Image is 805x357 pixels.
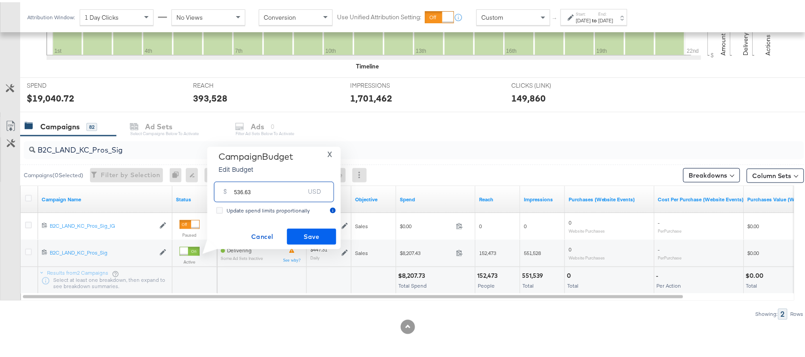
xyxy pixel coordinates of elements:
span: No Views [176,11,203,19]
span: 0 [569,244,571,251]
a: Your campaign's objective. [355,194,393,201]
span: Delivering [227,245,252,251]
span: 1 Day Clicks [85,11,119,19]
sub: Website Purchases [569,226,605,231]
label: Paused [180,230,200,236]
div: B2C_LAND_KC_Pros_Sig [50,247,155,254]
div: Showing: [755,309,778,315]
a: Your campaign name. [42,194,169,201]
div: $8,207.73 [398,269,428,278]
div: Campaign Budget [218,149,293,160]
span: - [658,217,660,224]
span: CLICKS (LINK) [511,79,578,88]
a: The average cost for each purchase tracked by your Custom Audience pixel on your website after pe... [658,194,744,201]
div: 82 [86,121,97,129]
span: 0 [524,221,527,227]
sub: Per Purchase [658,253,682,258]
p: Edit Budget [218,162,293,171]
span: $0.00 [400,221,453,227]
div: 2 [778,306,788,318]
div: 152,473 [477,269,500,278]
sub: Some Ad Sets Inactive [221,254,263,259]
div: $447.31 [310,244,327,251]
span: Total [746,280,758,287]
a: The number of people your ad was served to. [479,194,517,201]
span: Save [291,229,333,240]
span: Conversion [264,11,296,19]
div: Rows [790,309,804,315]
a: The number of times a purchase was made tracked by your Custom Audience pixel on your website aft... [569,194,651,201]
span: People [478,280,495,287]
span: IMPRESSIONS [351,79,418,88]
span: - [658,244,660,251]
span: 551,528 [524,247,541,254]
span: SPEND [27,79,94,88]
div: [DATE] [599,15,613,22]
button: Breakdowns [683,166,740,180]
div: $0.00 [746,269,766,278]
div: 0 [567,269,574,278]
span: Total [522,280,534,287]
a: B2C_LAND_KC_Pros_Sig_IG [50,220,155,228]
div: $19,040.72 [27,89,74,102]
span: Sales [355,247,368,254]
span: $0.00 [748,247,759,254]
label: Active [180,257,200,263]
div: Campaigns ( 0 Selected) [24,169,83,177]
div: - [656,269,661,278]
label: End: [599,9,613,15]
a: The number of times your ad was served. On mobile apps an ad is counted as served the first time ... [524,194,561,201]
button: X [324,149,336,156]
span: 152,473 [479,247,496,254]
sub: Daily [310,253,320,258]
span: REACH [193,79,260,88]
span: Per Action [657,280,681,287]
div: Campaigns [40,119,80,130]
button: Save [287,226,336,242]
input: Search Campaigns by Name, ID or Objective [35,136,733,153]
a: Shows the current state of your Ad Campaign. [176,194,214,201]
div: USD [305,183,325,200]
sub: Website Purchases [569,253,605,258]
div: Timeline [356,60,379,68]
button: Cancel [238,226,287,242]
span: X [327,146,332,158]
label: Start: [576,9,591,15]
span: Total Spend [398,280,427,287]
button: Column Sets [747,166,804,181]
label: Use Unified Attribution Setting: [337,11,421,19]
span: Sales [355,221,368,227]
div: 551,539 [522,269,546,278]
div: [DATE] [576,15,591,22]
div: B2C_LAND_KC_Pros_Sig_IG [50,220,155,227]
span: $8,207.43 [400,247,453,254]
div: 393,528 [193,89,227,102]
div: 1,701,462 [351,89,393,102]
span: ↑ [551,15,560,18]
text: Delivery [742,30,750,53]
text: Actions [764,32,772,53]
span: Total [567,280,578,287]
sub: Per Purchase [658,226,682,231]
span: Cancel [241,229,283,240]
input: Enter your budget [234,176,305,195]
div: $ [220,183,231,200]
text: Amount (USD) [719,14,728,53]
span: Update spend limits proportionally [227,205,310,212]
span: 0 [569,217,571,224]
a: B2C_LAND_KC_Pros_Sig [50,247,155,255]
span: $0.00 [748,221,759,227]
div: 149,860 [511,89,546,102]
span: 0 [479,221,482,227]
a: The total amount spent to date. [400,194,472,201]
div: Attribution Window: [27,12,75,18]
div: 0 [170,166,186,180]
span: Custom [481,11,503,19]
strong: to [591,15,599,21]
